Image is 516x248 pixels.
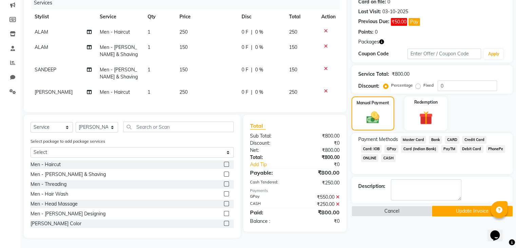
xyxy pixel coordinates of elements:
div: Men - Hair Wash [31,191,68,198]
div: ₹800.00 [295,208,345,216]
div: Men - [PERSON_NAME] Designing [31,210,106,217]
div: ₹800.00 [295,154,345,161]
div: ₹250.00 [295,179,345,187]
span: 0 % [255,89,263,96]
div: Net: [245,147,295,154]
button: Cancel [351,206,432,216]
img: _gift.svg [415,109,437,126]
div: Men - Haircut [31,161,61,168]
div: ₹800.00 [295,169,345,177]
div: ₹550.00 [295,194,345,201]
iframe: chat widget [488,221,509,241]
div: [PERSON_NAME] Color [31,220,81,227]
div: Men - Threading [31,181,66,188]
div: 0 [375,29,378,36]
span: PhonePe [486,145,505,153]
span: 250 [179,89,188,95]
span: 0 F [242,66,248,73]
div: CASH [245,201,295,208]
span: 250 [289,29,297,35]
div: ₹800.00 [295,132,345,140]
span: ONLINE [361,154,379,162]
div: Sub Total: [245,132,295,140]
div: ₹250.00 [295,201,345,208]
th: Action [317,9,340,24]
span: [PERSON_NAME] [35,89,73,95]
th: Service [96,9,144,24]
span: 1 [148,44,150,50]
div: ₹0 [303,161,344,168]
span: SANDEEP [35,67,56,73]
div: Last Visit: [358,8,381,15]
span: 0 F [242,44,248,51]
span: ₹50.00 [391,18,407,26]
label: Select package to add package services [31,138,105,144]
div: Coupon Code [358,50,407,57]
div: GPay [245,194,295,201]
div: ₹0 [295,218,345,225]
span: 150 [179,44,188,50]
div: Payments [250,188,340,194]
span: 0 % [255,66,263,73]
th: Price [175,9,237,24]
span: 1 [148,89,150,95]
span: 150 [289,67,297,73]
span: 150 [289,44,297,50]
img: _cash.svg [362,110,383,125]
button: Pay [408,18,420,26]
span: 0 % [255,29,263,36]
label: Redemption [414,99,438,105]
span: Payment Methods [358,136,398,143]
div: Discount: [358,83,379,90]
span: Packages [358,38,379,46]
div: 03-10-2025 [382,8,408,15]
span: 0 % [255,44,263,51]
span: 1 [148,29,150,35]
span: 250 [289,89,297,95]
span: Men - [PERSON_NAME] & Shaving [100,67,138,80]
div: Paid: [245,208,295,216]
div: ₹800.00 [295,147,345,154]
div: Points: [358,29,374,36]
span: | [251,66,252,73]
span: | [251,44,252,51]
span: Card (Indian Bank) [401,145,438,153]
span: Men - [PERSON_NAME] & Shaving [100,44,138,57]
div: Discount: [245,140,295,147]
span: Master Card [401,136,426,144]
span: GPay [384,145,398,153]
div: Total: [245,154,295,161]
span: ALAM [35,44,48,50]
span: Bank [429,136,442,144]
span: CARD [445,136,459,144]
button: Update Invoice [432,206,513,216]
label: Percentage [391,82,413,88]
input: Enter Offer / Coupon Code [407,49,481,59]
span: ALAM [35,29,48,35]
span: 250 [179,29,188,35]
div: Cash Tendered: [245,179,295,187]
label: Fixed [423,82,434,88]
div: ₹0 [295,140,345,147]
span: Total [250,122,266,129]
div: ₹800.00 [392,71,409,78]
input: Search or Scan [123,122,234,132]
span: Card: IOB [361,145,382,153]
div: Description: [358,183,385,190]
a: Add Tip [245,161,303,168]
div: Payable: [245,169,295,177]
span: 150 [179,67,188,73]
span: Debit Card [460,145,483,153]
div: Men - [PERSON_NAME] & Shaving [31,171,106,178]
span: Men - Haircut [100,89,130,95]
label: Manual Payment [357,100,389,106]
div: Balance : [245,218,295,225]
span: 0 F [242,29,248,36]
span: | [251,89,252,96]
div: Men - Head Massage [31,200,78,208]
span: Credit Card [462,136,486,144]
th: Stylist [31,9,96,24]
th: Total [285,9,317,24]
span: CASH [381,154,396,162]
span: PayTM [441,145,457,153]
